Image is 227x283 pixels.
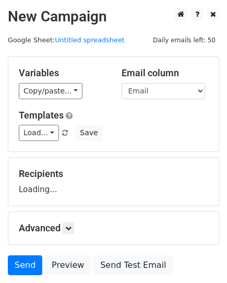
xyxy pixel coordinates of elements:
[19,168,208,180] h5: Recipients
[122,67,209,79] h5: Email column
[19,67,106,79] h5: Variables
[19,222,208,234] h5: Advanced
[75,125,102,141] button: Save
[19,110,64,121] a: Templates
[149,34,219,46] span: Daily emails left: 50
[19,83,82,99] a: Copy/paste...
[19,168,208,195] div: Loading...
[149,36,219,44] a: Daily emails left: 50
[8,36,125,44] small: Google Sheet:
[45,255,91,275] a: Preview
[19,125,59,141] a: Load...
[93,255,173,275] a: Send Test Email
[8,255,42,275] a: Send
[55,36,124,44] a: Untitled spreadsheet
[8,8,219,26] h2: New Campaign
